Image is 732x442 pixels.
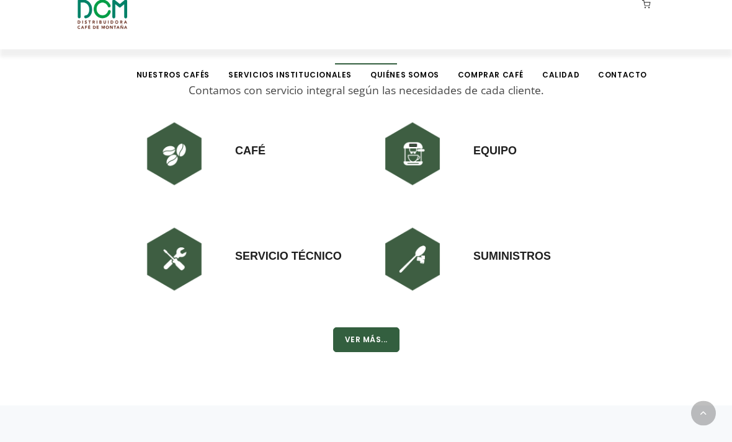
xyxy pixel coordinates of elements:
[129,51,217,80] a: Nuestros Cafés
[235,223,342,265] h3: Servicio Técnico
[473,223,551,265] h3: Suministros
[235,117,266,159] h3: Café
[221,51,359,80] a: Servicios Institucionales
[375,223,450,297] img: DCM-WEB-HOME-ICONOS-240X240-04.png
[137,117,212,192] img: DCM-WEB-HOME-ICONOS-240X240-01.png
[473,117,517,159] h3: Equipo
[450,51,531,80] a: Comprar Café
[591,51,654,80] a: Contacto
[137,223,212,297] img: DCM-WEB-HOME-ICONOS-240X240-03.png
[333,335,399,347] a: Ver Más...
[535,51,587,80] a: Calidad
[333,328,399,353] button: Ver Más...
[363,51,447,80] a: Quiénes Somos
[375,117,450,192] img: DCM-WEB-HOME-ICONOS-240X240-02.png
